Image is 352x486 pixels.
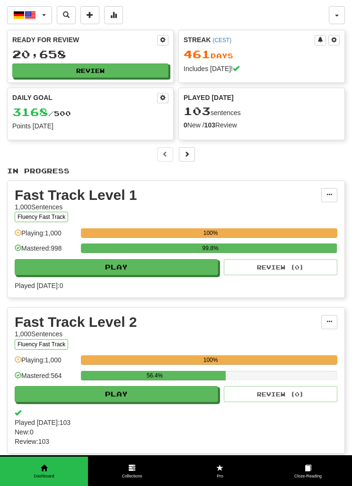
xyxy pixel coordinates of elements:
span: New: 0 [15,427,337,437]
span: Collections [88,473,176,479]
div: Points [DATE] [12,121,168,131]
div: Streak [184,35,315,45]
div: Fast Track Level 1 [15,188,321,202]
p: In Progress [7,166,345,176]
a: (CEST) [212,37,231,44]
div: 99.8% [84,243,337,253]
button: Add sentence to collection [80,6,99,24]
div: 100% [84,355,337,365]
strong: 0 [184,121,187,129]
div: New / Review [184,120,340,130]
div: Ready for Review [12,35,157,45]
span: 3168 [12,105,48,118]
div: 1,000 Sentences [15,202,321,212]
button: Review [12,63,168,78]
button: Search sentences [57,6,76,24]
strong: 103 [204,121,215,129]
span: Played [DATE]: 0 [15,281,337,290]
span: 103 [184,104,211,117]
span: Cloze-Reading [264,473,352,479]
div: Daily Goal [12,93,157,103]
div: 56.4% [84,371,225,380]
button: Fluency Fast Track [15,339,68,350]
div: Mastered: 998 [15,243,76,259]
div: Day s [184,48,340,61]
span: / 500 [12,109,71,117]
span: Played [DATE]: 103 [15,418,337,427]
div: sentences [184,105,340,117]
button: Fluency Fast Track [15,212,68,222]
div: Playing: 1,000 [15,228,76,244]
span: Review: 103 [15,437,337,446]
span: Pro [176,473,264,479]
span: 461 [184,47,211,61]
div: 20,658 [12,48,168,60]
button: More stats [104,6,123,24]
div: Fast Track Level 2 [15,315,321,329]
button: Play [15,259,218,275]
div: Mastered: 564 [15,371,76,387]
div: Includes [DATE]! [184,64,340,73]
div: Playing: 1,000 [15,355,76,371]
button: Play [15,386,218,402]
button: Review (0) [224,259,337,275]
div: 1,000 Sentences [15,329,321,339]
button: Review (0) [224,386,337,402]
div: 100% [84,228,337,238]
span: Played [DATE] [184,93,234,102]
